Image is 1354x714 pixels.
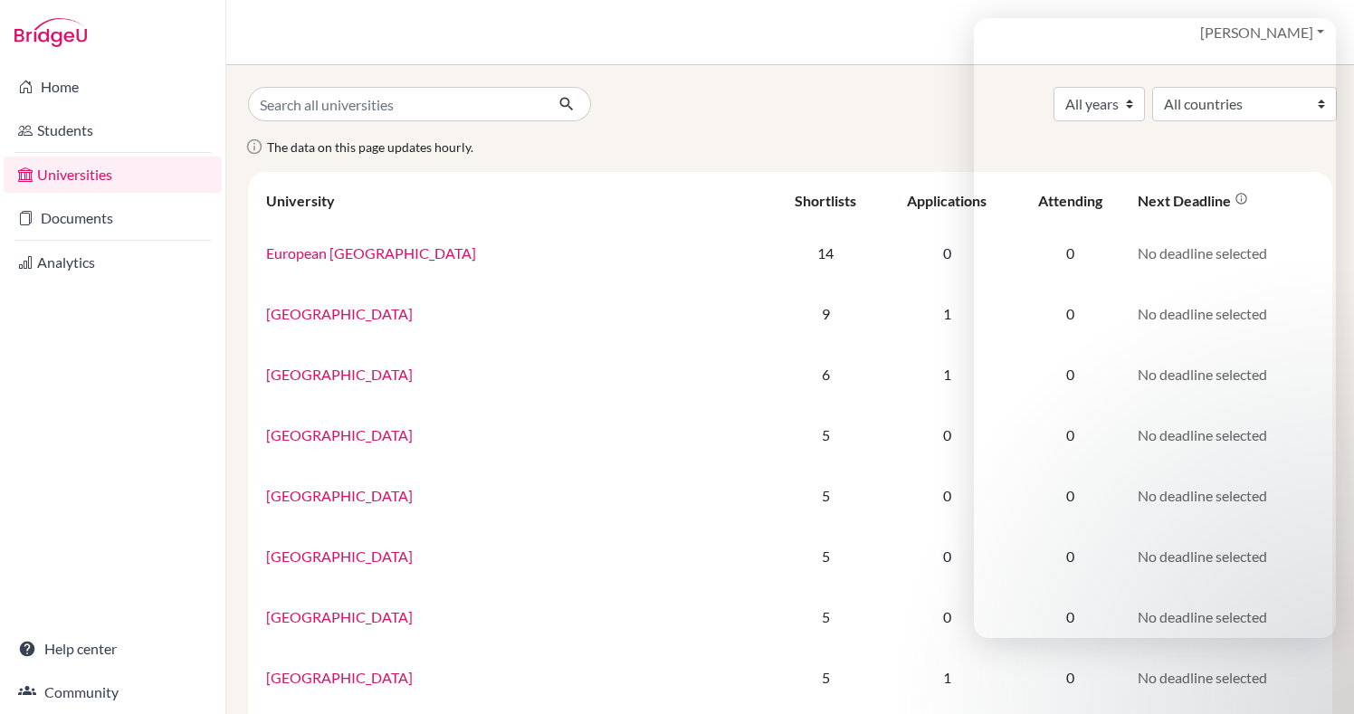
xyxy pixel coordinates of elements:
[881,405,1014,465] td: 0
[4,244,222,281] a: Analytics
[266,305,413,322] a: [GEOGRAPHIC_DATA]
[4,631,222,667] a: Help center
[771,344,881,405] td: 6
[1014,647,1127,708] td: 0
[771,283,881,344] td: 9
[881,465,1014,526] td: 0
[266,244,476,262] a: European [GEOGRAPHIC_DATA]
[248,87,544,121] input: Search all universities
[1292,652,1336,696] iframe: Intercom live chat
[771,405,881,465] td: 5
[974,18,1336,638] iframe: Intercom live chat
[4,200,222,236] a: Documents
[907,192,987,209] div: Applications
[881,647,1014,708] td: 1
[266,669,413,686] a: [GEOGRAPHIC_DATA]
[266,366,413,383] a: [GEOGRAPHIC_DATA]
[4,112,222,148] a: Students
[266,426,413,443] a: [GEOGRAPHIC_DATA]
[771,465,881,526] td: 5
[4,157,222,193] a: Universities
[266,608,413,625] a: [GEOGRAPHIC_DATA]
[881,283,1014,344] td: 1
[266,487,413,504] a: [GEOGRAPHIC_DATA]
[771,647,881,708] td: 5
[14,18,87,47] img: Bridge-U
[795,192,856,209] div: Shortlists
[771,586,881,647] td: 5
[4,69,222,105] a: Home
[771,223,881,283] td: 14
[881,586,1014,647] td: 0
[4,674,222,710] a: Community
[771,526,881,586] td: 5
[1192,15,1332,50] button: [PERSON_NAME]
[267,139,473,155] span: The data on this page updates hourly.
[255,179,771,223] th: University
[1138,669,1267,686] span: No deadline selected
[881,223,1014,283] td: 0
[266,547,413,565] a: [GEOGRAPHIC_DATA]
[881,344,1014,405] td: 1
[881,526,1014,586] td: 0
